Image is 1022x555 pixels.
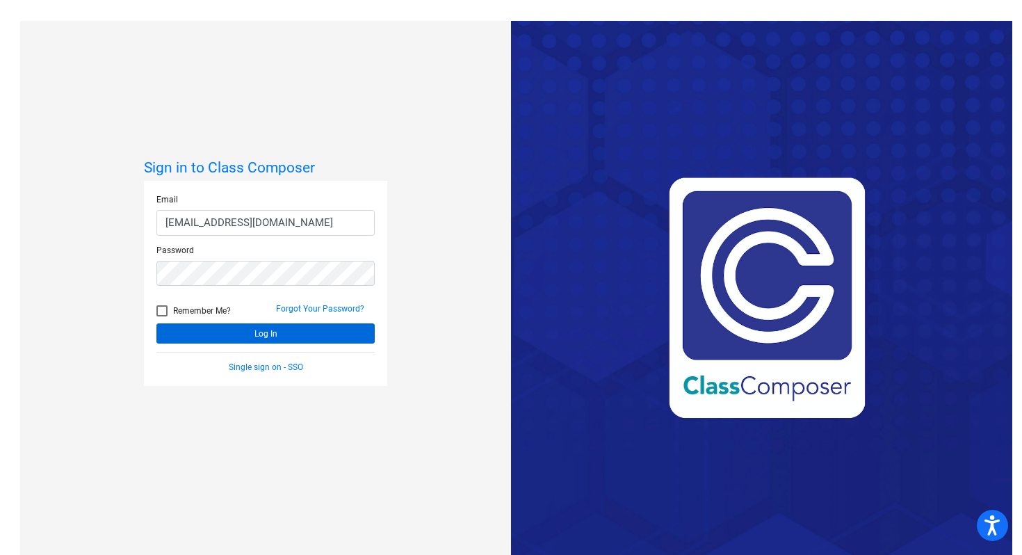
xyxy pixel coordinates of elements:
label: Password [156,244,194,257]
a: Single sign on - SSO [229,362,303,372]
h3: Sign in to Class Composer [144,159,387,177]
span: Remember Me? [173,303,231,319]
a: Forgot Your Password? [276,304,364,314]
label: Email [156,193,178,206]
button: Log In [156,323,375,344]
